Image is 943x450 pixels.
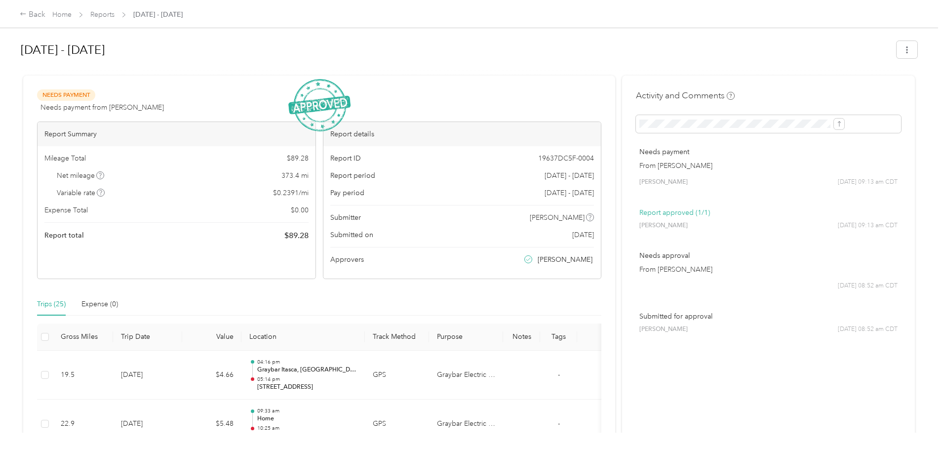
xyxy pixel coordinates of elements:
[636,89,735,102] h4: Activity and Comments
[639,147,898,157] p: Needs payment
[558,370,560,379] span: -
[545,170,594,181] span: [DATE] - [DATE]
[639,325,688,334] span: [PERSON_NAME]
[330,212,361,223] span: Submitter
[365,351,429,400] td: GPS
[53,351,113,400] td: 19.5
[330,153,361,164] span: Report ID
[639,178,688,187] span: [PERSON_NAME]
[182,324,241,351] th: Value
[530,212,585,223] span: [PERSON_NAME]
[21,38,890,62] h1: Aug 1 - 31, 2025
[182,400,241,449] td: $5.48
[284,230,309,242] span: $ 89.28
[838,178,898,187] span: [DATE] 09:13 am CDT
[241,324,365,351] th: Location
[257,408,357,414] p: 09:33 am
[545,188,594,198] span: [DATE] - [DATE]
[113,400,182,449] td: [DATE]
[365,324,429,351] th: Track Method
[639,161,898,171] p: From [PERSON_NAME]
[330,170,375,181] span: Report period
[639,207,898,218] p: Report approved (1/1)
[52,10,72,19] a: Home
[538,254,592,265] span: [PERSON_NAME]
[37,299,66,310] div: Trips (25)
[257,383,357,392] p: [STREET_ADDRESS]
[330,188,364,198] span: Pay period
[639,250,898,261] p: Needs approval
[40,102,164,113] span: Needs payment from [PERSON_NAME]
[44,230,84,241] span: Report total
[838,325,898,334] span: [DATE] 08:52 am CDT
[330,254,364,265] span: Approvers
[503,324,540,351] th: Notes
[20,9,45,21] div: Back
[273,188,309,198] span: $ 0.2391 / mi
[257,414,357,423] p: Home
[44,153,86,164] span: Mileage Total
[538,153,594,164] span: 19637DC5F-0004
[429,400,503,449] td: Graybar Electric Company, Inc
[838,282,898,290] span: [DATE] 08:52 am CDT
[257,432,357,441] p: Graybar Itasca, [GEOGRAPHIC_DATA]
[38,122,315,146] div: Report Summary
[257,366,357,374] p: Graybar Itasca, [GEOGRAPHIC_DATA]
[53,400,113,449] td: 22.9
[44,205,88,215] span: Expense Total
[639,264,898,275] p: From [PERSON_NAME]
[639,221,688,230] span: [PERSON_NAME]
[288,79,351,132] img: ApprovedStamp
[287,153,309,164] span: $ 89.28
[37,89,95,101] span: Needs Payment
[257,425,357,432] p: 10:25 am
[133,9,183,20] span: [DATE] - [DATE]
[540,324,577,351] th: Tags
[291,205,309,215] span: $ 0.00
[182,351,241,400] td: $4.66
[57,188,105,198] span: Variable rate
[281,170,309,181] span: 373.4 mi
[888,395,943,450] iframe: Everlance-gr Chat Button Frame
[323,122,601,146] div: Report details
[429,324,503,351] th: Purpose
[90,10,115,19] a: Reports
[365,400,429,449] td: GPS
[572,230,594,240] span: [DATE]
[429,351,503,400] td: Graybar Electric Company, Inc
[257,359,357,366] p: 04:16 pm
[558,419,560,428] span: -
[113,351,182,400] td: [DATE]
[257,376,357,383] p: 05:14 pm
[53,324,113,351] th: Gross Miles
[330,230,373,240] span: Submitted on
[113,324,182,351] th: Trip Date
[838,221,898,230] span: [DATE] 09:13 am CDT
[639,311,898,322] p: Submitted for approval
[81,299,118,310] div: Expense (0)
[57,170,105,181] span: Net mileage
